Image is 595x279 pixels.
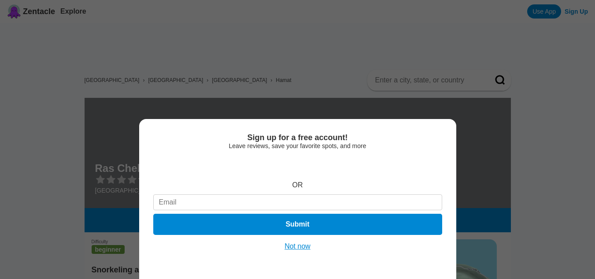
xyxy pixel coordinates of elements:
button: Submit [153,214,442,235]
div: Leave reviews, save your favorite spots, and more [153,142,442,149]
div: OR [292,181,303,189]
input: Email [153,194,442,210]
button: Not now [282,242,313,251]
div: Sign up for a free account! [153,133,442,142]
